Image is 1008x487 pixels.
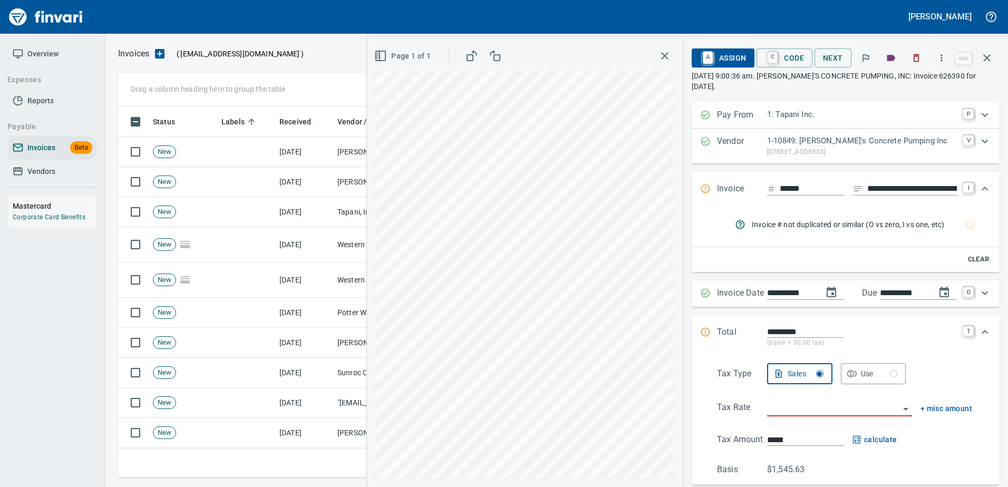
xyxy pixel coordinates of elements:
p: Invoice [717,182,767,196]
span: Page 1 of 1 [376,50,431,63]
div: Sales [788,367,823,381]
span: New [153,428,176,438]
span: [EMAIL_ADDRESS][DOMAIN_NAME] [179,48,301,59]
span: Click to Sort [153,115,189,128]
td: [DATE] [275,227,333,262]
td: [DATE] [275,262,333,298]
span: New [153,398,176,408]
td: "[EMAIL_ADDRESS][PERSON_NAME][DOMAIN_NAME]" <[EMAIL_ADDRESS][PERSON_NAME][DOMAIN_NAME]> [333,388,439,418]
td: Western States Equipment Co. (1-11113) [333,262,439,298]
span: Payable [7,120,87,133]
td: Western States Equipment Co. (1-11113) [333,227,439,262]
p: Tax Type [717,367,767,384]
td: [PERSON_NAME] <[EMAIL_ADDRESS][DOMAIN_NAME]> [333,167,439,197]
td: [DATE] [275,388,333,418]
span: Click to Sort [221,115,258,128]
span: New [153,368,176,378]
span: Click to Sort [279,115,325,128]
span: Assign [700,49,746,67]
span: calculate [852,433,897,446]
button: Next Invoice [815,48,851,68]
p: Tax Rate [717,401,767,416]
p: $1,545.63 [767,463,817,476]
nav: breadcrumb [118,47,149,60]
td: [DATE] [275,298,333,328]
div: Expand [692,315,1000,359]
button: Discard [905,46,928,70]
span: Overview [27,47,59,61]
span: Received [279,115,311,128]
p: ( ) [170,48,304,59]
span: + misc amount [920,402,972,415]
p: (basis + $0.00 tax) [767,338,957,348]
h6: Mastercard [13,200,96,212]
h5: [PERSON_NAME] [908,11,972,22]
p: 1-10849: [PERSON_NAME]'s Concrete Pumping Inc [767,135,957,147]
span: New [153,147,176,157]
button: More [930,46,953,70]
span: New [153,207,176,217]
span: Clear [964,254,993,266]
p: 1: Tapani Inc. [767,109,957,121]
span: Invoice # not duplicated or similar (O vs zero, I vs one, etc) [752,219,966,230]
p: [DATE] 9:00:36 am. [PERSON_NAME]'S CONCRETE PUMPING, INC: Invoice 626390 for [DATE]. [692,71,1000,92]
button: Labels [879,46,903,70]
button: Flag [854,46,877,70]
span: New [153,240,176,250]
a: T [963,326,974,336]
span: New [153,177,176,187]
span: Reports [27,94,54,108]
span: New [153,275,176,285]
span: Expenses [7,73,87,86]
a: D [963,287,974,297]
div: Expand [692,172,1000,207]
svg: Invoice number [767,182,776,195]
div: Expand [692,280,1000,307]
td: Tapani, Inc (1-12349) [333,197,439,227]
a: A [703,52,713,63]
p: Vendor [717,135,767,157]
td: Potter Webster Company Inc (1-10818) [333,298,439,328]
td: [DATE] [275,137,333,167]
button: change due date [932,280,957,305]
img: Finvari [6,4,85,30]
a: I [963,182,974,193]
td: [PERSON_NAME] Trucking Inc (1-29567) [333,418,439,448]
span: Labels [221,115,245,128]
span: Pages Split [176,240,194,248]
span: Vendor / From [337,115,386,128]
td: [DATE] [275,358,333,388]
span: New [153,338,176,348]
span: New [153,308,176,318]
span: Code [765,49,804,67]
button: change date [819,280,844,305]
a: C [768,52,778,63]
svg: Invoice description [852,183,863,194]
div: Expand [692,359,1000,485]
td: [DATE] [275,167,333,197]
td: [PERSON_NAME] Group Peterbilt([MEDICAL_DATA]) (1-38196) [333,328,439,358]
p: [STREET_ADDRESS] [767,147,957,158]
a: esc [956,53,972,64]
td: [DATE] [275,328,333,358]
span: Pages Split [176,275,194,284]
span: Status [153,115,175,128]
a: Corporate Card Benefits [13,213,85,221]
td: [PERSON_NAME]'s Concrete Pumping Inc (1-10849) [333,137,439,167]
p: Pay From [717,109,767,122]
p: Invoices [118,47,149,60]
p: Drag a column heading here to group the table [131,84,285,94]
div: Expand [692,102,1000,129]
a: V [963,135,974,145]
nav: rules from agents [726,211,991,238]
td: [DATE] [275,418,333,448]
span: Next [823,52,843,65]
span: Invoices [27,141,55,154]
p: Due [862,287,912,299]
p: Tax Amount [717,433,767,446]
span: Close invoice [953,45,1000,71]
div: Expand [692,129,1000,163]
button: Open [898,402,913,416]
td: [DATE] [275,197,333,227]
